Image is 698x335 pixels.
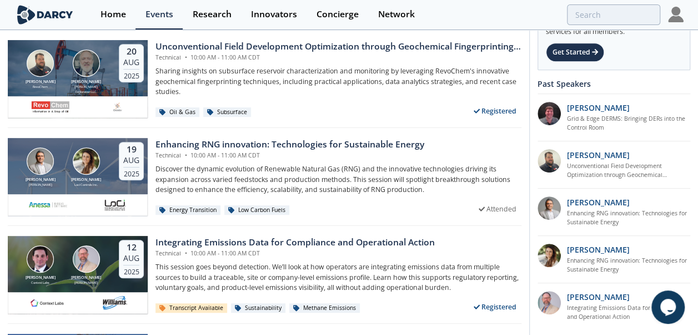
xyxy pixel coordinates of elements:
[251,10,297,19] div: Innovators
[567,4,660,25] input: Advanced Search
[546,43,604,62] div: Get Started
[469,104,522,118] div: Registered
[155,138,424,151] div: Enhancing RNG innovation: Technologies for Sustainable Energy
[155,249,435,258] div: Technical 10:00 AM - 11:00 AM CDT
[567,291,630,303] p: [PERSON_NAME]
[73,147,100,175] img: Nicole Neff
[69,275,103,281] div: [PERSON_NAME]
[73,245,100,273] img: Mark Gebbia
[31,100,70,114] img: revochem.com.png
[23,183,58,187] div: [PERSON_NAME]
[123,265,139,276] div: 2025
[155,151,424,160] div: Technical 10:00 AM - 11:00 AM CDT
[123,69,139,80] div: 2025
[567,209,691,227] a: Enhancing RNG innovation: Technologies for Sustainable Energy
[69,85,103,94] div: [PERSON_NAME] Exploration LLC
[469,300,522,314] div: Registered
[567,196,630,208] p: [PERSON_NAME]
[69,280,103,285] div: [PERSON_NAME]
[145,10,173,19] div: Events
[567,115,691,132] a: Grid & Edge DERMS: Bringing DERs into the Control Room
[538,291,561,314] img: ed2b4adb-f152-4947-b39b-7b15fa9ececc
[651,290,687,324] iframe: chat widget
[193,10,232,19] div: Research
[155,262,521,293] p: This session goes beyond detection. We’ll look at how operators are integrating emissions data fr...
[8,40,521,118] a: Bob Aylsworth [PERSON_NAME] RevoChem John Sinclair [PERSON_NAME] [PERSON_NAME] Exploration LLC 20...
[567,102,630,114] p: [PERSON_NAME]
[155,66,521,97] p: Sharing insights on subsurface reservoir characterization and monitoring by leveraging RevoChem's...
[183,151,189,159] span: •
[123,57,139,67] div: Aug
[23,177,58,183] div: [PERSON_NAME]
[155,107,199,117] div: Oil & Gas
[69,79,103,85] div: [PERSON_NAME]
[123,167,139,178] div: 2025
[538,196,561,220] img: 1fdb2308-3d70-46db-bc64-f6eabefcce4d
[224,205,289,215] div: Low Carbon Fuels
[8,236,521,314] a: Nathan Brawn [PERSON_NAME] Context Labs Mark Gebbia [PERSON_NAME] [PERSON_NAME] 12 Aug 2025 Integ...
[183,53,189,61] span: •
[123,155,139,165] div: Aug
[668,7,684,22] img: Profile
[103,198,127,211] img: 2b793097-40cf-4f6d-9bc3-4321a642668f
[538,74,690,93] div: Past Speakers
[155,53,521,62] div: Technical 10:00 AM - 11:00 AM CDT
[15,5,76,24] img: logo-wide.svg
[69,183,103,187] div: Loci Controls Inc.
[27,50,54,77] img: Bob Aylsworth
[28,198,67,211] img: 551440aa-d0f4-4a32-b6e2-e91f2a0781fe
[23,79,58,85] div: [PERSON_NAME]
[203,107,251,117] div: Subsurface
[289,303,360,313] div: Methane Emissions
[155,236,435,249] div: Integrating Emissions Data for Compliance and Operational Action
[155,164,521,195] p: Discover the dynamic evolution of Renewable Natural Gas (RNG) and the innovative technologies dri...
[567,257,691,274] a: Enhancing RNG innovation: Technologies for Sustainable Energy
[378,10,415,19] div: Network
[102,296,128,309] img: williams.com.png
[23,275,58,281] div: [PERSON_NAME]
[567,304,691,322] a: Integrating Emissions Data for Compliance and Operational Action
[567,162,691,180] a: Unconventional Field Development Optimization through Geochemical Fingerprinting Technology
[69,177,103,183] div: [PERSON_NAME]
[474,202,522,216] div: Attended
[27,147,54,175] img: Amir Akbari
[231,303,285,313] div: Sustainability
[101,10,126,19] div: Home
[8,138,521,216] a: Amir Akbari [PERSON_NAME] [PERSON_NAME] Nicole Neff [PERSON_NAME] Loci Controls Inc. 19 Aug 2025 ...
[155,303,227,313] div: Transcript Available
[23,85,58,89] div: RevoChem
[111,100,125,114] img: ovintiv.com.png
[23,280,58,285] div: Context Labs
[155,40,521,53] div: Unconventional Field Development Optimization through Geochemical Fingerprinting Technology
[73,50,100,77] img: John Sinclair
[538,149,561,173] img: 2k2ez1SvSiOh3gKHmcgF
[123,242,139,253] div: 12
[155,205,220,215] div: Energy Transition
[28,296,67,309] img: 1682076415445-contextlabs.png
[567,149,630,161] p: [PERSON_NAME]
[123,46,139,57] div: 20
[538,102,561,125] img: accc9a8e-a9c1-4d58-ae37-132228efcf55
[123,144,139,155] div: 19
[317,10,359,19] div: Concierge
[538,244,561,267] img: 737ad19b-6c50-4cdf-92c7-29f5966a019e
[567,244,630,255] p: [PERSON_NAME]
[27,245,54,273] img: Nathan Brawn
[183,249,189,257] span: •
[123,253,139,263] div: Aug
